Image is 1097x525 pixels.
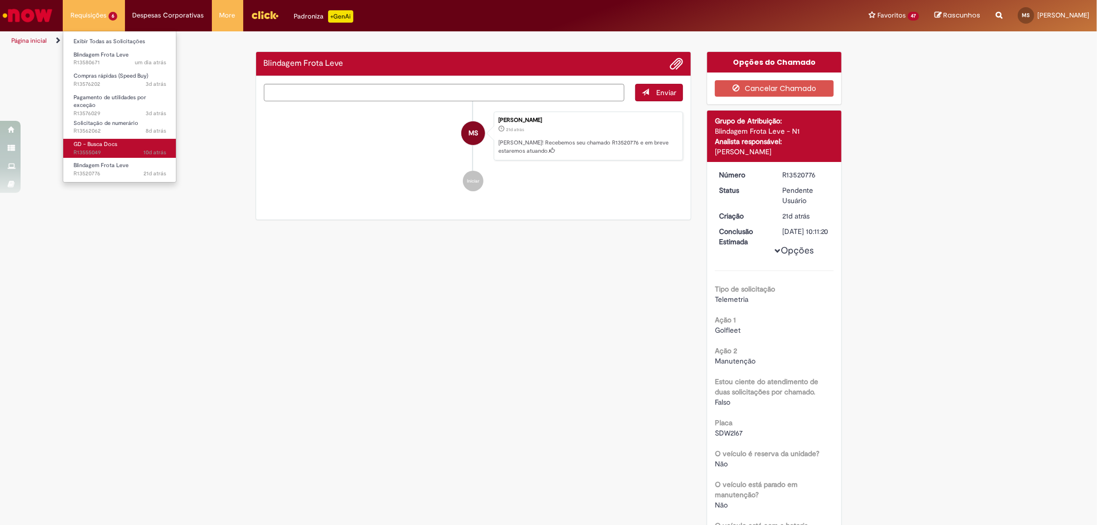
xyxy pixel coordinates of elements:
[715,295,748,304] span: Telemetria
[635,84,683,101] button: Enviar
[707,52,841,73] div: Opções do Chamado
[74,59,166,67] span: R13580671
[715,428,743,438] span: SDW2I67
[146,127,166,135] time: 24/09/2025 10:19:46
[143,149,166,156] time: 22/09/2025 13:00:20
[1037,11,1089,20] span: [PERSON_NAME]
[220,10,236,21] span: More
[715,315,736,324] b: Ação 1
[1022,12,1030,19] span: MS
[74,119,138,127] span: Solicitação de numerário
[715,418,732,427] b: Placa
[715,325,741,335] span: Golfleet
[715,397,730,407] span: Falso
[143,149,166,156] span: 10d atrás
[469,121,478,146] span: MS
[782,211,810,221] span: 21d atrás
[146,80,166,88] time: 29/09/2025 11:32:46
[146,127,166,135] span: 8d atrás
[133,10,204,21] span: Despesas Corporativas
[711,226,775,247] dt: Conclusão Estimada
[715,459,728,468] span: Não
[264,112,684,161] li: Maxuel de Oliveira Silva
[498,139,677,155] p: [PERSON_NAME]! Recebemos seu chamado R13520776 e em breve estaremos atuando.
[908,12,919,21] span: 47
[74,51,129,59] span: Blindagem Frota Leve
[943,10,980,20] span: Rascunhos
[74,80,166,88] span: R13576202
[146,80,166,88] span: 3d atrás
[135,59,166,66] span: um dia atrás
[934,11,980,21] a: Rascunhos
[711,170,775,180] dt: Número
[715,356,756,366] span: Manutenção
[715,346,737,355] b: Ação 2
[715,136,834,147] div: Analista responsável:
[715,116,834,126] div: Grupo de Atribuição:
[70,10,106,21] span: Requisições
[715,80,834,97] button: Cancelar Chamado
[715,284,775,294] b: Tipo de solicitação
[656,88,676,97] span: Enviar
[715,480,798,499] b: O veículo está parado em manutenção?
[74,72,148,80] span: Compras rápidas (Speed Buy)
[74,127,166,135] span: R13562062
[74,170,166,178] span: R13520776
[74,94,146,110] span: Pagamento de utilidades por exceção
[715,449,819,458] b: O veículo é reserva da unidade?
[135,59,166,66] time: 30/09/2025 10:56:08
[461,121,485,145] div: Maxuel de Oliveira Silva
[782,226,830,237] div: [DATE] 10:11:20
[63,36,176,47] a: Exibir Todas as Solicitações
[146,110,166,117] time: 29/09/2025 11:10:26
[294,10,353,23] div: Padroniza
[251,7,279,23] img: click_logo_yellow_360x200.png
[328,10,353,23] p: +GenAi
[63,139,176,158] a: Aberto R13555049 : GD - Busca Docs
[670,57,683,70] button: Adicionar anexos
[782,170,830,180] div: R13520776
[63,31,176,183] ul: Requisições
[506,126,524,133] time: 11/09/2025 10:28:03
[782,211,830,221] div: 11/09/2025 10:28:03
[498,117,677,123] div: [PERSON_NAME]
[63,49,176,68] a: Aberto R13580671 : Blindagem Frota Leve
[109,12,117,21] span: 6
[146,110,166,117] span: 3d atrás
[264,59,344,68] h2: Blindagem Frota Leve Histórico de tíquete
[63,70,176,89] a: Aberto R13576202 : Compras rápidas (Speed Buy)
[877,10,906,21] span: Favoritos
[143,170,166,177] span: 21d atrás
[711,211,775,221] dt: Criação
[63,160,176,179] a: Aberto R13520776 : Blindagem Frota Leve
[782,185,830,206] div: Pendente Usuário
[63,118,176,137] a: Aberto R13562062 : Solicitação de numerário
[11,37,47,45] a: Página inicial
[8,31,724,50] ul: Trilhas de página
[782,211,810,221] time: 11/09/2025 10:28:03
[74,140,117,148] span: GD - Busca Docs
[715,377,818,396] b: Estou ciente do atendimento de duas solicitações por chamado.
[1,5,54,26] img: ServiceNow
[715,500,728,510] span: Não
[506,126,524,133] span: 21d atrás
[74,149,166,157] span: R13555049
[711,185,775,195] dt: Status
[715,147,834,157] div: [PERSON_NAME]
[143,170,166,177] time: 11/09/2025 10:28:05
[63,92,176,114] a: Aberto R13576029 : Pagamento de utilidades por exceção
[715,126,834,136] div: Blindagem Frota Leve - N1
[74,161,129,169] span: Blindagem Frota Leve
[74,110,166,118] span: R13576029
[264,101,684,202] ul: Histórico de tíquete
